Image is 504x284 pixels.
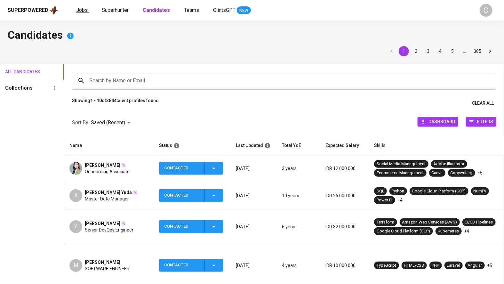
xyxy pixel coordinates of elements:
div: Amazon Web Services (AWS) [402,219,457,225]
img: 8b64dcc6382ad287e4fedbe0f97b3714.jpeg [69,162,82,175]
span: Teams [184,7,199,13]
button: Contacted [159,220,223,233]
p: 6 years [282,223,315,230]
a: Superpoweredapp logo [8,5,58,15]
div: Laravel [447,263,460,269]
p: 10 years [282,192,315,199]
button: Dashboard [418,117,458,126]
p: IDR 25.000.000 [325,192,364,199]
span: [PERSON_NAME] [85,220,120,227]
div: Adobe Illustrator [434,161,465,167]
button: Go to page 5 [447,46,458,56]
span: All Candidates [5,68,31,76]
p: Saved (Recent) [91,119,125,126]
span: Onboarding Associate [85,168,130,175]
b: 1 - 10 [90,98,102,103]
div: Contacted [164,189,199,202]
th: Last Updated [231,136,277,155]
a: Candidates [143,6,171,14]
div: C [480,4,492,17]
p: IDR 10.000.000 [325,262,364,269]
div: M [69,259,82,272]
div: NumPy [474,188,486,194]
div: Ecommerce Management [377,170,424,176]
span: Superhunter [102,7,129,13]
p: Sort By [72,119,88,126]
img: magic_wand.svg [121,163,126,168]
span: [PERSON_NAME] Yuda [85,189,132,196]
button: page 1 [399,46,409,56]
div: Terraform [377,219,395,225]
div: Y [69,220,82,233]
div: Kubernetes [438,228,459,234]
th: Name [64,136,154,155]
p: +5 [487,262,492,269]
p: IDR 12.000.000 [325,165,364,172]
a: Superhunter [102,6,130,14]
p: +4 [398,197,403,203]
span: Jobs [76,7,88,13]
span: [PERSON_NAME] [85,162,120,168]
p: +5 [478,170,483,176]
a: Teams [184,6,200,14]
div: HTML/CSS [404,263,424,269]
p: +4 [464,228,469,234]
div: Angular [468,263,482,269]
div: SQL [377,188,384,194]
button: Go to next page [485,46,495,56]
div: Google Cloud Platform (GCP) [377,228,430,234]
span: NEW [237,7,251,14]
a: Jobs [76,6,89,14]
th: Expected Salary [320,136,369,155]
button: Go to page 4 [435,46,445,56]
p: Showing of talent profiles found [72,97,159,109]
h6: Collections [5,84,33,93]
div: Contacted [164,162,199,174]
span: Master Data Manager [85,196,129,202]
p: [DATE] [236,223,272,230]
button: Contacted [159,189,223,202]
div: Contacted [164,259,199,272]
span: Filters [477,117,493,126]
div: A [69,189,82,202]
div: Copywriting [451,170,473,176]
img: app logo [50,5,58,15]
div: Python [392,188,404,194]
h4: Candidates [8,28,496,44]
p: [DATE] [236,262,272,269]
div: Superpowered [8,7,48,14]
img: magic_wand.svg [132,190,138,195]
button: Clear All [469,97,496,109]
div: PHP [432,263,439,269]
div: CI/CD Pipelines [465,219,493,225]
p: IDR 32.000.000 [325,223,364,230]
b: 3844 [106,98,116,103]
div: … [460,48,470,54]
span: Dashboard [428,117,455,126]
span: GlintsGPT [213,7,236,13]
button: Contacted [159,259,223,272]
nav: pagination navigation [386,46,496,56]
b: Candidates [143,7,170,13]
a: GlintsGPT NEW [213,6,251,14]
div: TypeScript [377,263,396,269]
p: 4 years [282,262,315,269]
span: [PERSON_NAME] [85,259,120,265]
span: Clear All [472,99,494,107]
div: Social Media Management [377,161,426,167]
div: Contacted [164,220,199,233]
img: magic_wand.svg [121,221,126,226]
div: Power BI [377,197,393,203]
span: SOFTWARE ENGINEER [85,265,130,272]
p: 3 years [282,165,315,172]
button: Contacted [159,162,223,174]
th: Status [154,136,231,155]
span: Senior DevOps Engineer [85,227,133,233]
p: [DATE] [236,165,272,172]
button: Go to page 3 [423,46,433,56]
button: Filters [466,117,496,126]
button: Go to page 2 [411,46,421,56]
p: [DATE] [236,192,272,199]
div: Canva [432,170,443,176]
th: Total YoE [277,136,320,155]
